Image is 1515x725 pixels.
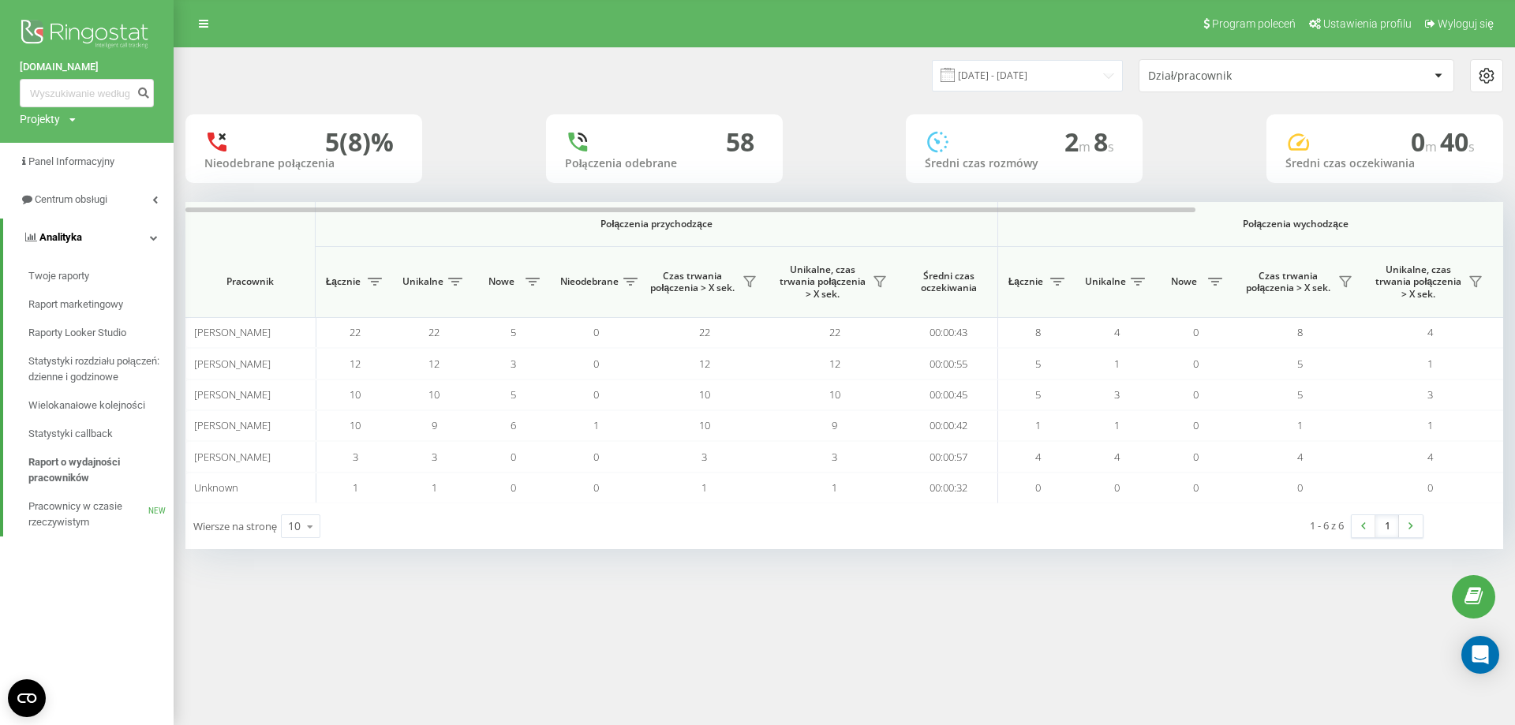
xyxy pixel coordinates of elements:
span: 0 [1297,480,1303,495]
span: s [1108,138,1114,155]
span: 8 [1035,325,1041,339]
span: 2 [1064,125,1094,159]
span: 0 [593,357,599,371]
span: 8 [1094,125,1114,159]
span: 5 [511,387,516,402]
span: 0 [1193,450,1199,464]
td: 00:00:43 [900,317,998,348]
td: 00:00:42 [900,410,998,441]
span: [PERSON_NAME] [194,357,271,371]
span: 1 [432,480,437,495]
span: Program poleceń [1212,17,1296,30]
span: 3 [1427,387,1433,402]
span: 4 [1427,325,1433,339]
span: 0 [1114,480,1120,495]
span: 0 [1193,357,1199,371]
span: 3 [353,450,358,464]
span: 0 [1193,418,1199,432]
span: 0 [1035,480,1041,495]
div: 58 [726,127,754,157]
span: 5 [1297,387,1303,402]
span: 5 [1035,357,1041,371]
span: Połączenia przychodzące [357,218,956,230]
span: [PERSON_NAME] [194,450,271,464]
span: Wielokanałowe kolejności [28,398,145,413]
td: 00:00:57 [900,441,998,472]
span: [PERSON_NAME] [194,325,271,339]
span: 4 [1114,450,1120,464]
div: Połączenia odebrane [565,157,764,170]
span: Raporty Looker Studio [28,325,126,341]
span: 5 [1297,357,1303,371]
span: 4 [1035,450,1041,464]
span: 10 [699,418,710,432]
input: Wyszukiwanie według numeru [20,79,154,107]
span: Unikalne, czas trwania połączenia > X sek. [777,263,868,301]
span: 12 [350,357,361,371]
span: 3 [432,450,437,464]
span: 1 [1427,357,1433,371]
a: Twoje raporty [28,262,174,290]
span: 0 [511,450,516,464]
span: 22 [350,325,361,339]
span: 9 [832,418,837,432]
span: 12 [428,357,440,371]
span: Raport o wydajności pracowników [28,454,166,486]
span: 1 [1297,418,1303,432]
span: Nowe [1164,275,1203,288]
span: 40 [1440,125,1475,159]
button: Open CMP widget [8,679,46,717]
span: Unknown [194,480,238,495]
span: 1 [701,480,707,495]
span: 0 [593,480,599,495]
span: 22 [699,325,710,339]
span: 1 [1114,418,1120,432]
span: Panel Informacyjny [28,155,114,167]
span: 0 [593,450,599,464]
span: Ustawienia profilu [1323,17,1412,30]
span: Pracownik [199,275,301,288]
span: Statystyki rozdziału połączeń: dzienne i godzinowe [28,353,166,385]
span: Nowe [481,275,521,288]
span: 10 [350,387,361,402]
span: 10 [350,418,361,432]
div: Średni czas rozmówy [925,157,1124,170]
span: Raport marketingowy [28,297,123,312]
span: m [1079,138,1094,155]
span: 10 [829,387,840,402]
span: 3 [1114,387,1120,402]
span: Unikalne [1085,275,1126,288]
span: 8 [1297,325,1303,339]
span: 1 [353,480,358,495]
div: Dział/pracownik [1148,69,1337,83]
td: 00:00:55 [900,348,998,379]
span: 3 [701,450,707,464]
span: Statystyki callback [28,426,113,442]
a: [DOMAIN_NAME] [20,59,154,75]
span: 1 [832,480,837,495]
span: Wiersze na stronę [193,519,277,533]
span: 6 [511,418,516,432]
div: 10 [288,518,301,534]
span: 4 [1297,450,1303,464]
span: Nieodebrane [560,275,619,288]
span: Wyloguj się [1438,17,1494,30]
span: 12 [699,357,710,371]
a: Analityka [3,219,174,256]
span: 1 [593,418,599,432]
span: Pracownicy w czasie rzeczywistym [28,499,148,530]
a: 1 [1375,515,1399,537]
span: Unikalne, czas trwania połączenia > X sek. [1373,263,1464,301]
span: 5 [1035,387,1041,402]
span: 0 [511,480,516,495]
a: Raport marketingowy [28,290,174,319]
span: 3 [511,357,516,371]
span: 4 [1427,450,1433,464]
span: Analityka [39,231,82,243]
span: [PERSON_NAME] [194,387,271,402]
span: 10 [428,387,440,402]
a: Wielokanałowe kolejności [28,391,174,420]
span: [PERSON_NAME] [194,418,271,432]
span: 0 [1193,325,1199,339]
span: Łącznie [1006,275,1046,288]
